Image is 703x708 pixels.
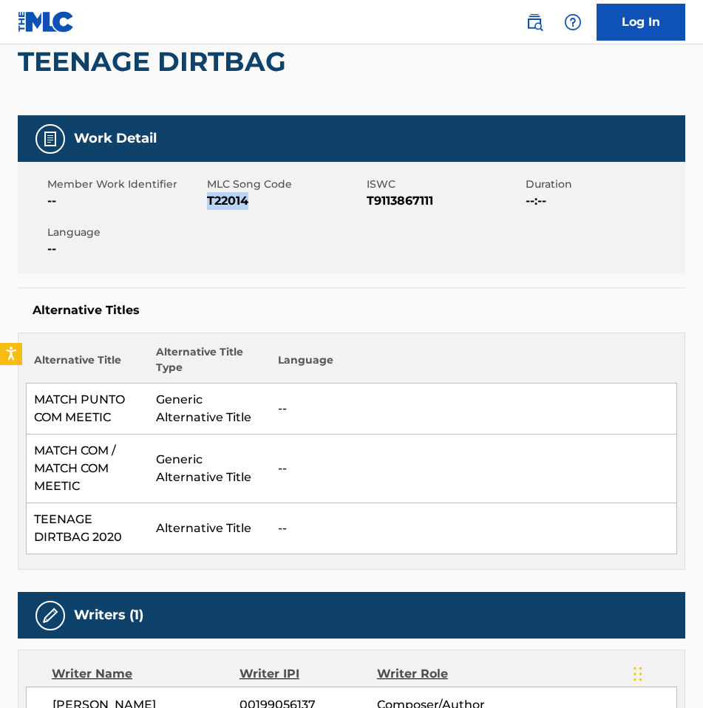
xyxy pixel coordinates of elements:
[207,177,363,192] span: MLC Song Code
[520,7,549,37] a: Public Search
[526,177,682,192] span: Duration
[52,665,240,683] div: Writer Name
[18,45,293,78] h2: TEENAGE DIRTBAG
[27,344,149,384] th: Alternative Title
[271,384,677,435] td: --
[47,225,203,240] span: Language
[74,130,157,147] h5: Work Detail
[367,177,523,192] span: ISWC
[27,435,149,503] td: MATCH COM / MATCH COM MEETIC
[47,192,203,210] span: --
[41,130,59,148] img: Work Detail
[271,503,677,554] td: --
[47,240,203,258] span: --
[41,607,59,624] img: Writers
[271,435,677,503] td: --
[47,177,203,192] span: Member Work Identifier
[149,503,271,554] td: Alternative Title
[27,384,149,435] td: MATCH PUNTO COM MEETIC
[377,665,502,683] div: Writer Role
[271,344,677,384] th: Language
[207,192,363,210] span: T22014
[240,665,377,683] div: Writer IPI
[634,652,642,696] div: Drag
[629,637,703,708] iframe: Chat Widget
[564,13,582,31] img: help
[27,503,149,554] td: TEENAGE DIRTBAG 2020
[149,344,271,384] th: Alternative Title Type
[367,192,523,210] span: T9113867111
[526,13,543,31] img: search
[149,384,271,435] td: Generic Alternative Title
[558,7,588,37] div: Help
[526,192,682,210] span: --:--
[33,303,670,318] h5: Alternative Titles
[597,4,685,41] a: Log In
[149,435,271,503] td: Generic Alternative Title
[74,607,143,624] h5: Writers (1)
[18,11,75,33] img: MLC Logo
